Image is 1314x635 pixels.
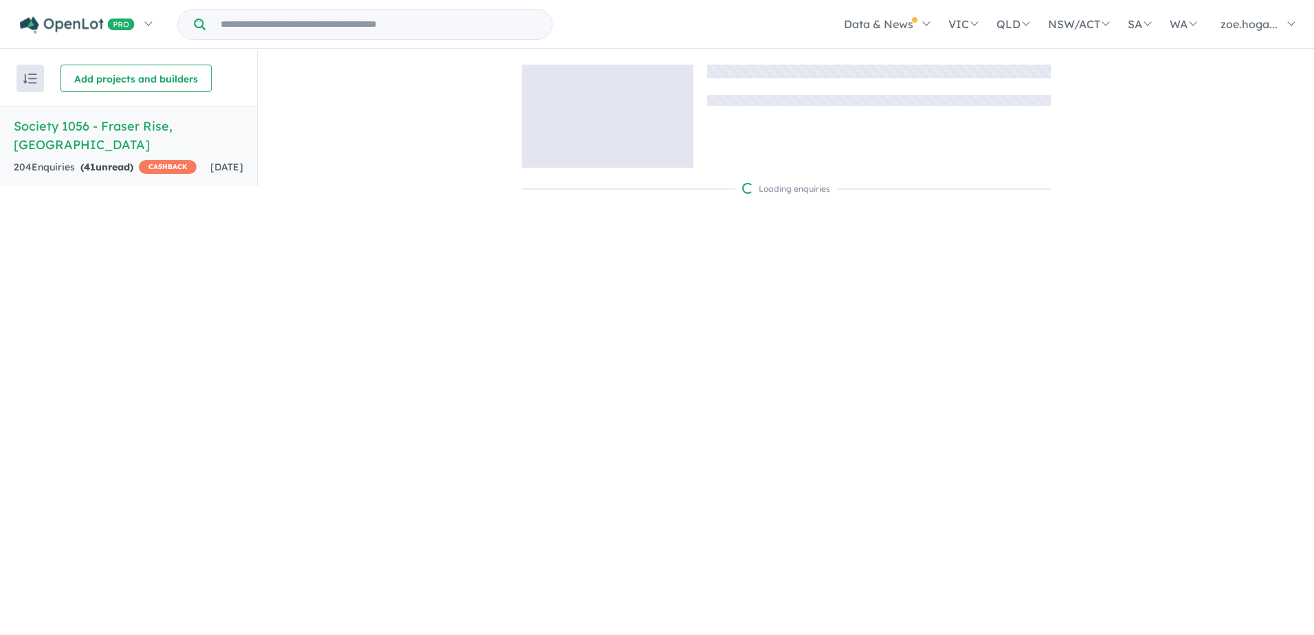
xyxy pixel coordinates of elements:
[60,65,212,92] button: Add projects and builders
[210,161,243,173] span: [DATE]
[208,10,549,39] input: Try estate name, suburb, builder or developer
[20,16,135,34] img: Openlot PRO Logo White
[742,182,830,196] div: Loading enquiries
[23,74,37,84] img: sort.svg
[14,117,243,154] h5: Society 1056 - Fraser Rise , [GEOGRAPHIC_DATA]
[1221,17,1278,31] span: zoe.hoga...
[14,159,197,176] div: 204 Enquir ies
[139,160,197,174] span: CASHBACK
[84,161,96,173] span: 41
[80,161,133,173] strong: ( unread)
